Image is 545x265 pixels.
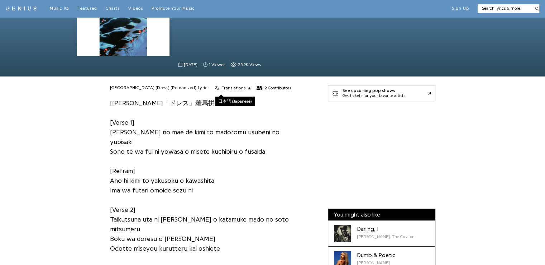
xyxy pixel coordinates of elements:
div: Cover art for Darling, I by Tyler, The Creator [334,225,351,242]
a: See upcoming pop showsGet tickets for your favorite artists [328,85,435,101]
div: Dumb & Poetic [357,251,395,260]
div: Get tickets for your favorite artists [343,93,405,98]
h2: [GEOGRAPHIC_DATA] (Dress) [Romanized] Lyrics [110,85,210,91]
span: 25.9K views [238,62,261,68]
input: Search lyrics & more [478,5,531,11]
span: Translations [222,85,246,91]
button: Sign Up [452,6,469,11]
a: 日本語 (Japanese) [215,97,254,106]
div: [PERSON_NAME], The Creator [357,233,413,240]
a: Featured [77,6,97,11]
span: 2 Contributors [264,85,291,90]
button: Translations [215,85,250,91]
span: Charts [106,6,120,10]
span: 25,949 views [230,62,261,68]
a: Cover art for Darling, I by Tyler, The CreatorDarling, I[PERSON_NAME], The Creator [328,220,435,247]
div: Darling, I [357,225,413,233]
a: Videos [128,6,143,11]
span: Featured [77,6,97,10]
button: 2 Contributors [257,85,291,90]
span: Music IQ [50,6,69,10]
a: Charts [106,6,120,11]
div: See upcoming pop shows [343,88,405,93]
span: Videos [128,6,143,10]
div: 日本語 (Japanese) [218,99,252,103]
a: Music IQ [50,6,69,11]
span: 1 viewer [203,62,225,68]
span: Promote Your Music [152,6,195,10]
div: You might also like [328,209,435,220]
span: [DATE] [184,62,197,68]
span: 1 viewer [209,62,225,68]
a: Promote Your Music [152,6,195,11]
